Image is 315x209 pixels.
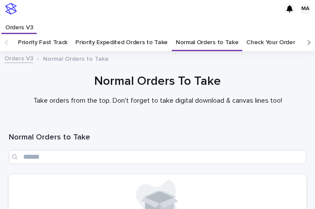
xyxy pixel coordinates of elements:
[9,97,306,105] p: Take orders from the top. Don't forget to take digital download & canvas lines too!
[5,17,33,31] p: Orders V3
[5,3,17,14] img: stacker-logo-s-only.png
[300,3,311,14] div: MA
[246,34,295,51] a: Check Your Order
[18,34,67,51] a: Priority Fast Track
[176,34,239,51] a: Normal Orders to Take
[4,53,33,63] a: Orders V3
[9,150,306,164] input: Search
[43,53,109,63] p: Normal Orders to Take
[9,132,306,143] h1: Normal Orders to Take
[9,73,306,90] h1: Normal Orders To Take
[1,17,37,33] a: Orders V3
[75,34,168,51] a: Priority Expedited Orders to Take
